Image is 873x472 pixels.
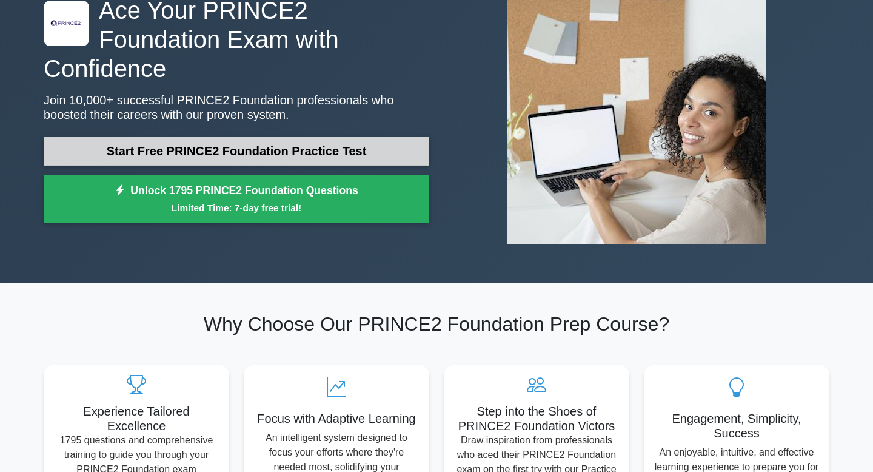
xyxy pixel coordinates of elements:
h5: Engagement, Simplicity, Success [654,411,820,440]
a: Unlock 1795 PRINCE2 Foundation QuestionsLimited Time: 7-day free trial! [44,175,429,223]
h5: Focus with Adaptive Learning [253,411,420,426]
small: Limited Time: 7-day free trial! [59,201,414,215]
a: Start Free PRINCE2 Foundation Practice Test [44,137,429,166]
p: Join 10,000+ successful PRINCE2 Foundation professionals who boosted their careers with our prove... [44,93,429,122]
h5: Experience Tailored Excellence [53,404,219,433]
h5: Step into the Shoes of PRINCE2 Foundation Victors [453,404,620,433]
h2: Why Choose Our PRINCE2 Foundation Prep Course? [44,312,829,335]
